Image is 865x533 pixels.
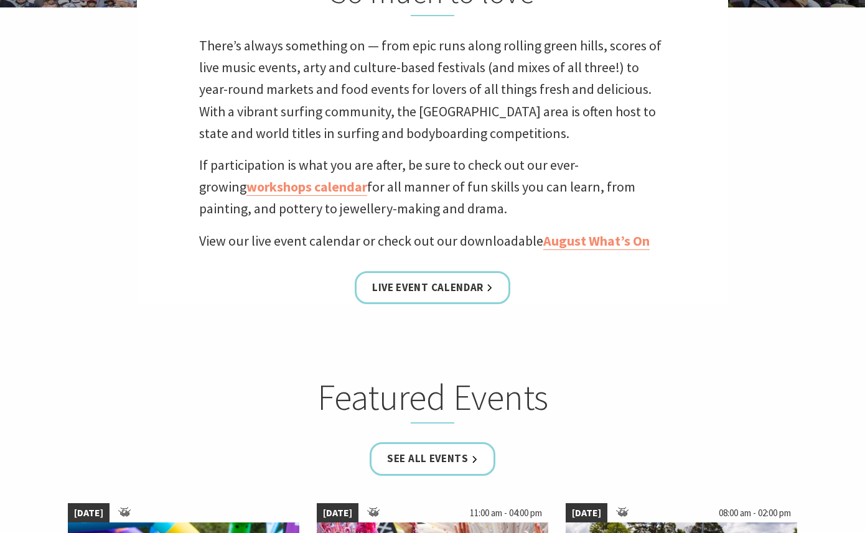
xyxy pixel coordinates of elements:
[199,154,666,220] p: If participation is what you are after, be sure to check out our ever-growing for all manner of f...
[68,503,110,523] span: [DATE]
[199,230,666,252] p: View our live event calendar or check out our downloadable
[543,232,650,250] a: August What’s On
[317,503,358,523] span: [DATE]
[566,503,607,523] span: [DATE]
[464,503,548,523] span: 11:00 am - 04:00 pm
[189,376,676,424] h2: Featured Events
[355,271,510,304] a: Live Event Calendar
[246,178,367,196] a: workshops calendar
[713,503,797,523] span: 08:00 am - 02:00 pm
[370,442,495,475] a: See all Events
[199,35,666,144] p: There’s always something on — from epic runs along rolling green hills, scores of live music even...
